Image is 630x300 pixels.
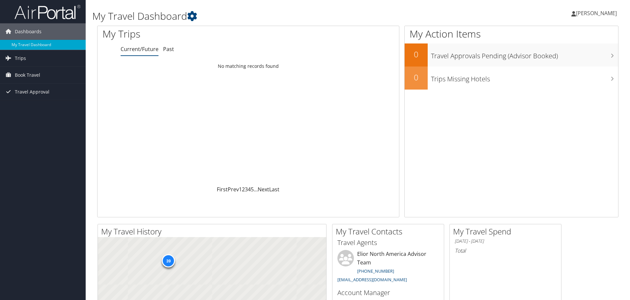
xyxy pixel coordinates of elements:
a: Prev [228,186,239,193]
a: 0Travel Approvals Pending (Advisor Booked) [405,43,618,67]
td: No matching records found [98,60,399,72]
a: 4 [248,186,251,193]
a: 5 [251,186,254,193]
a: 2 [242,186,245,193]
div: 39 [162,254,175,267]
span: Book Travel [15,67,40,83]
h3: Account Manager [337,288,439,297]
a: Next [258,186,269,193]
img: airportal-logo.png [14,4,80,20]
a: Current/Future [121,45,158,53]
span: [PERSON_NAME] [576,10,617,17]
a: 3 [245,186,248,193]
h2: My Travel Spend [453,226,561,237]
h2: 0 [405,49,428,60]
h3: Trips Missing Hotels [431,71,618,84]
a: [EMAIL_ADDRESS][DOMAIN_NAME] [337,277,407,283]
a: [PHONE_NUMBER] [357,268,394,274]
h3: Travel Approvals Pending (Advisor Booked) [431,48,618,61]
a: 0Trips Missing Hotels [405,67,618,90]
a: 1 [239,186,242,193]
a: First [217,186,228,193]
h2: 0 [405,72,428,83]
a: Past [163,45,174,53]
h2: My Travel History [101,226,326,237]
h1: My Trips [102,27,269,41]
span: Trips [15,50,26,67]
span: … [254,186,258,193]
li: Elior North America Advisor Team [334,250,442,285]
h6: Total [455,247,556,254]
h1: My Action Items [405,27,618,41]
a: Last [269,186,279,193]
h1: My Travel Dashboard [92,9,446,23]
h3: Travel Agents [337,238,439,247]
a: [PERSON_NAME] [571,3,623,23]
span: Travel Approval [15,84,49,100]
h2: My Travel Contacts [336,226,444,237]
span: Dashboards [15,23,42,40]
h6: [DATE] - [DATE] [455,238,556,244]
